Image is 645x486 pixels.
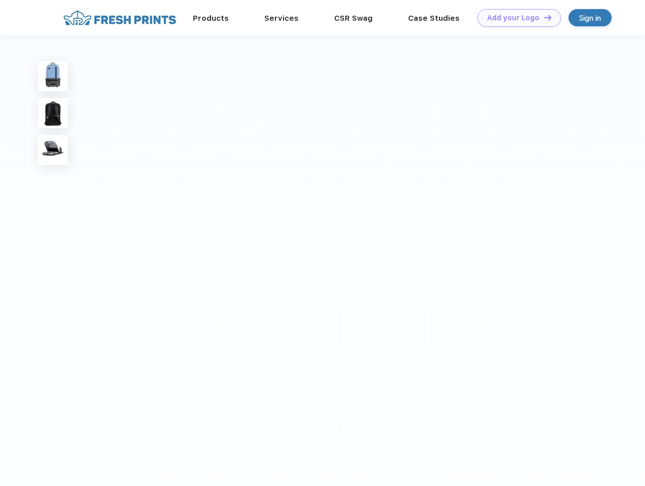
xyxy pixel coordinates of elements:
[38,61,68,91] img: func=resize&h=100
[487,14,539,22] div: Add your Logo
[60,9,179,27] img: fo%20logo%202.webp
[544,15,551,20] img: DT
[38,135,68,165] img: func=resize&h=100
[193,14,229,23] a: Products
[579,12,601,24] div: Sign in
[38,98,68,128] img: func=resize&h=100
[569,9,612,26] a: Sign in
